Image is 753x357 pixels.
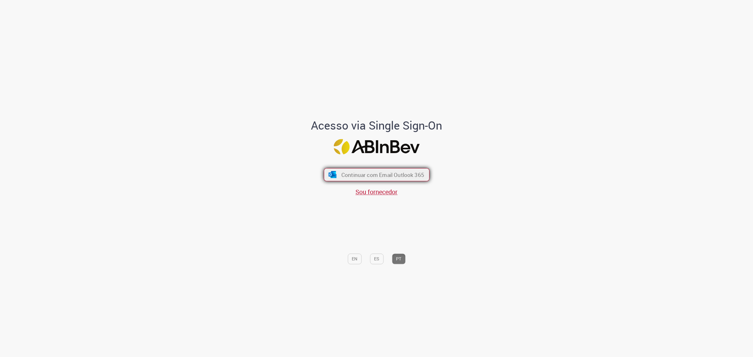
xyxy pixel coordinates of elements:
[328,171,337,178] img: ícone Azure/Microsoft 360
[392,253,405,264] button: PT
[341,171,424,178] span: Continuar com Email Outlook 365
[290,119,464,132] h1: Acesso via Single Sign-On
[370,253,383,264] button: ES
[324,168,430,181] button: ícone Azure/Microsoft 360 Continuar com Email Outlook 365
[355,188,398,196] a: Sou fornecedor
[334,139,419,155] img: Logo ABInBev
[348,253,361,264] button: EN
